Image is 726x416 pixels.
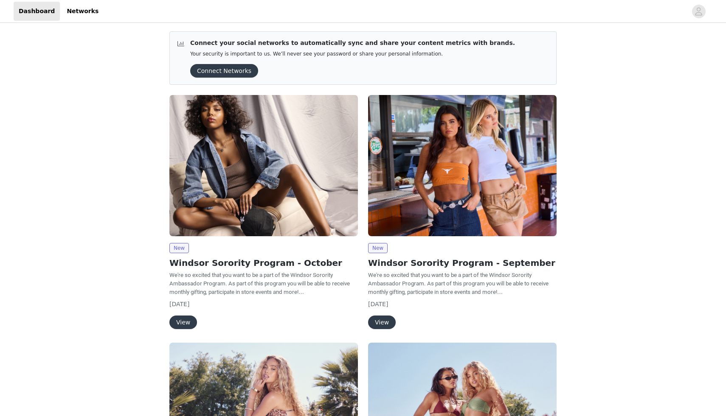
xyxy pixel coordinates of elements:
img: Windsor [368,95,557,236]
a: View [368,319,396,326]
img: Windsor [169,95,358,236]
button: View [169,315,197,329]
span: [DATE] [368,301,388,307]
p: Your security is important to us. We’ll never see your password or share your personal information. [190,51,515,57]
a: Dashboard [14,2,60,21]
span: New [368,243,388,253]
button: Connect Networks [190,64,258,78]
span: [DATE] [169,301,189,307]
a: Networks [62,2,104,21]
p: Connect your social networks to automatically sync and share your content metrics with brands. [190,39,515,47]
span: New [169,243,189,253]
h2: Windsor Sorority Program - October [169,257,358,269]
h2: Windsor Sorority Program - September [368,257,557,269]
button: View [368,315,396,329]
span: We're so excited that you want to be a part of the Windsor Sorority Ambassador Program. As part o... [368,272,549,295]
div: avatar [695,5,703,18]
a: View [169,319,197,326]
span: We're so excited that you want to be a part of the Windsor Sorority Ambassador Program. As part o... [169,272,350,295]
